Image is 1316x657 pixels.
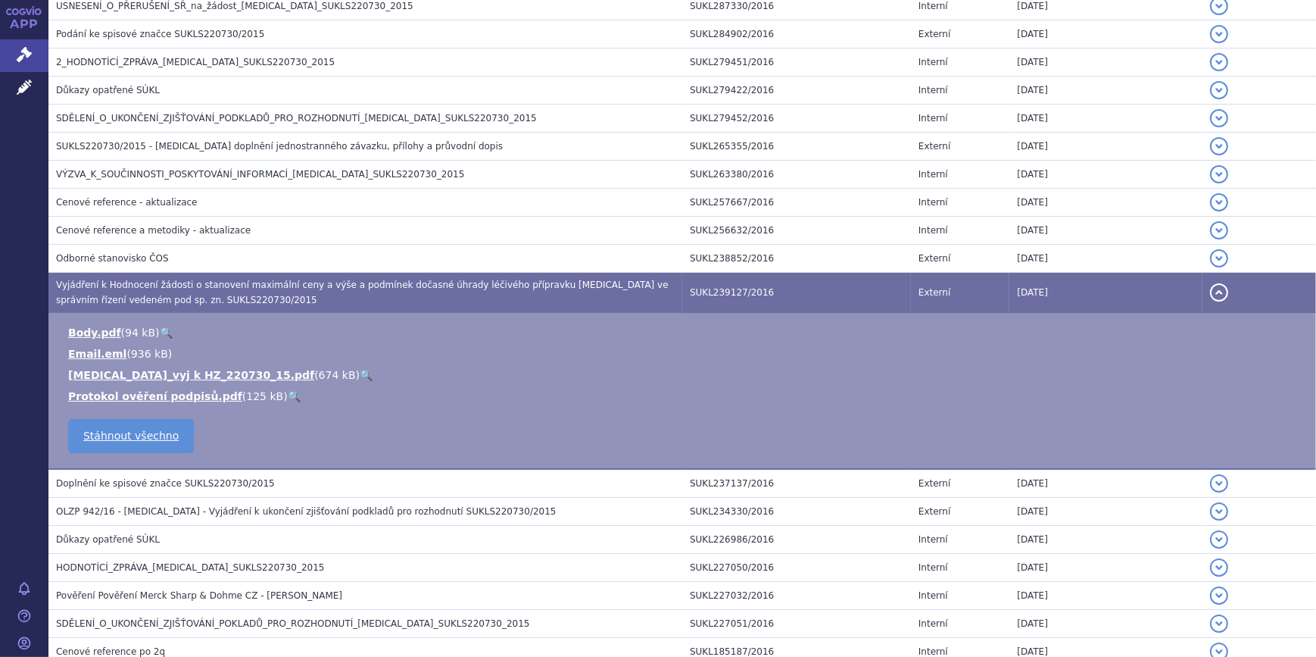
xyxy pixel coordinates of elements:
span: Externí [918,253,950,264]
span: Externí [918,141,950,152]
span: SUKLS220730/2015 - KEYTRUDA doplnění jednostranného závazku, přílohy a průvodní dopis [56,141,503,152]
td: [DATE] [1009,610,1202,638]
li: ( ) [68,389,1301,404]
td: SUKL284902/2016 [682,20,911,48]
td: SUKL265355/2016 [682,133,911,161]
td: [DATE] [1009,161,1202,189]
span: VÝZVA_K_SOUČINNOSTI_POSKYTOVÁNÍ_INFORMACÍ_KEYTRUDA_SUKLS220730_2015 [56,169,464,180]
button: detail [1210,137,1228,155]
a: [MEDICAL_DATA]_vyj k HZ_220730_15.pdf [68,369,314,381]
span: OLZP 942/16 - Keytruda - Vyjádření k ukončení zjišťování podkladů pro rozhodnutí SUKLS220730/2015 [56,506,557,517]
button: detail [1210,109,1228,127]
td: SUKL279452/2016 [682,105,911,133]
span: Důkazy opatřené SÚKL [56,534,160,545]
span: 2_HODNOTÍCÍ_ZPRÁVA_KEYTRUDA_SUKLS220730_2015 [56,57,335,67]
span: HODNOTÍCÍ_ZPRÁVA_KEYTRUDA_SUKLS220730_2015 [56,562,325,573]
span: Externí [918,506,950,517]
li: ( ) [68,346,1301,361]
a: Protokol ověření podpisů.pdf [68,390,242,402]
td: SUKL257667/2016 [682,189,911,217]
li: ( ) [68,325,1301,340]
td: [DATE] [1009,189,1202,217]
td: SUKL263380/2016 [682,161,911,189]
td: SUKL227032/2016 [682,582,911,610]
span: Odborné stanovisko ČOS [56,253,169,264]
span: Důkazy opatřené SÚKL [56,85,160,95]
span: Doplnění ke spisové značce SUKLS220730/2015 [56,478,275,489]
span: 125 kB [246,390,283,402]
span: Pověření Pověření Merck Sharp & Dohme CZ - Šmehlík [56,590,342,601]
td: SUKL227051/2016 [682,610,911,638]
button: detail [1210,25,1228,43]
button: detail [1210,53,1228,71]
span: USNESENÍ_O_PŘERUŠENÍ_SŘ_na_žádost_KEYTRUDA_SUKLS220730_2015 [56,1,413,11]
span: SDĚLENÍ_O_UKONČENÍ_ZJIŠŤOVÁNÍ_PODKLADŮ_PRO_ROZHODNUTÍ_KEYTRUDA_SUKLS220730_2015 [56,113,537,124]
td: SUKL227050/2016 [682,554,911,582]
span: 94 kB [125,327,155,339]
button: detail [1210,558,1228,577]
td: SUKL279451/2016 [682,48,911,77]
span: 936 kB [131,348,168,360]
td: [DATE] [1009,469,1202,498]
span: Externí [918,29,950,39]
span: Interní [918,197,948,208]
td: [DATE] [1009,217,1202,245]
a: Stáhnout všechno [68,419,194,453]
a: 🔍 [360,369,373,381]
button: detail [1210,615,1228,633]
button: detail [1210,502,1228,521]
span: Cenové reference a metodiky - aktualizace [56,225,251,236]
button: detail [1210,81,1228,99]
button: detail [1210,165,1228,183]
span: Externí [918,478,950,489]
span: Cenové reference po 2q [56,646,165,657]
button: detail [1210,283,1228,302]
td: SUKL234330/2016 [682,498,911,526]
span: 674 kB [319,369,356,381]
td: [DATE] [1009,273,1202,313]
td: [DATE] [1009,133,1202,161]
a: Body.pdf [68,327,121,339]
td: [DATE] [1009,245,1202,273]
td: SUKL237137/2016 [682,469,911,498]
span: Interní [918,225,948,236]
button: detail [1210,474,1228,493]
td: SUKL256632/2016 [682,217,911,245]
td: [DATE] [1009,526,1202,554]
a: 🔍 [160,327,173,339]
span: Externí [918,287,950,298]
span: Interní [918,646,948,657]
span: Interní [918,169,948,180]
button: detail [1210,249,1228,267]
td: [DATE] [1009,20,1202,48]
span: Interní [918,85,948,95]
button: detail [1210,530,1228,549]
a: Email.eml [68,348,126,360]
td: [DATE] [1009,582,1202,610]
span: Podání ke spisové značce SUKLS220730/2015 [56,29,264,39]
span: Interní [918,113,948,124]
td: [DATE] [1009,77,1202,105]
span: SDĚLENÍ_O_UKONČENÍ_ZJIŠŤOVÁNÍ_POKLADŮ_PRO_ROZHODNUTÍ_KEYTRUDA_SUKLS220730_2015 [56,618,530,629]
span: Vyjádření k Hodnocení žádosti o stanovení maximální ceny a výše a podmínek dočasné úhrady léčivéh... [56,280,669,305]
button: detail [1210,587,1228,605]
span: Interní [918,618,948,629]
button: detail [1210,193,1228,211]
span: Interní [918,57,948,67]
td: [DATE] [1009,105,1202,133]
td: SUKL226986/2016 [682,526,911,554]
span: Interní [918,1,948,11]
a: 🔍 [288,390,301,402]
span: Cenové reference - aktualizace [56,197,198,208]
span: Interní [918,562,948,573]
td: SUKL279422/2016 [682,77,911,105]
td: [DATE] [1009,48,1202,77]
span: Interní [918,590,948,601]
span: Interní [918,534,948,545]
td: [DATE] [1009,498,1202,526]
td: [DATE] [1009,554,1202,582]
td: SUKL238852/2016 [682,245,911,273]
li: ( ) [68,368,1301,383]
button: detail [1210,221,1228,239]
td: SUKL239127/2016 [682,273,911,313]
